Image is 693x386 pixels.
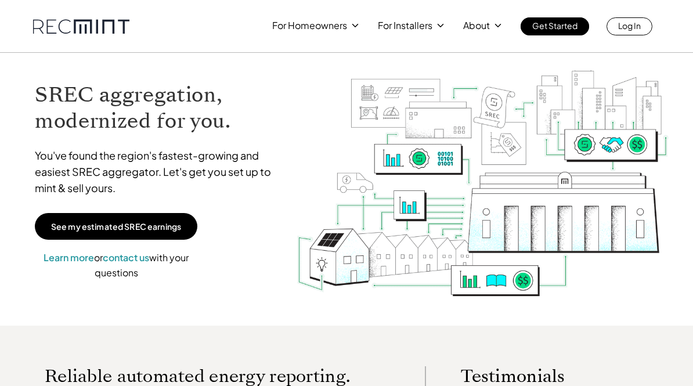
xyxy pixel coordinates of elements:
p: Log In [618,17,641,34]
a: Log In [607,17,652,35]
p: About [463,17,490,34]
p: See my estimated SREC earnings [51,221,181,232]
h1: SREC aggregation, modernized for you. [35,82,284,134]
p: For Homeowners [272,17,347,34]
a: See my estimated SREC earnings [35,213,197,240]
a: contact us [103,251,149,264]
img: RECmint value cycle [296,36,670,336]
p: or with your questions [35,250,197,280]
p: You've found the region's fastest-growing and easiest SREC aggregator. Let's get you set up to mi... [35,147,284,196]
a: Get Started [521,17,589,35]
p: Get Started [532,17,577,34]
a: Learn more [44,251,94,264]
p: For Installers [378,17,432,34]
